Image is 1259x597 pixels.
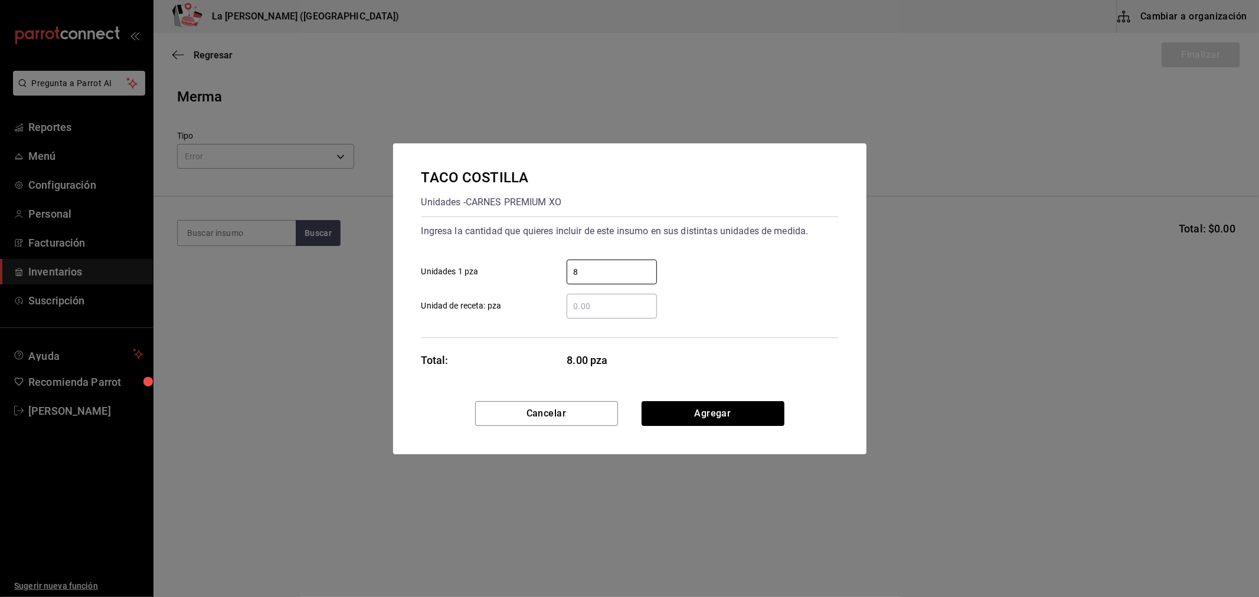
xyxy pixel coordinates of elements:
[421,167,562,188] div: TACO COSTILLA
[421,300,502,312] span: Unidad de receta: pza
[567,265,657,279] input: Unidades 1 pza
[421,265,479,278] span: Unidades 1 pza
[567,352,658,368] span: 8.00 pza
[421,352,449,368] div: Total:
[642,401,784,426] button: Agregar
[421,222,838,241] div: Ingresa la cantidad que quieres incluir de este insumo en sus distintas unidades de medida.
[567,299,657,313] input: Unidad de receta: pza
[421,193,562,212] div: Unidades - CARNES PREMIUM XO
[475,401,618,426] button: Cancelar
